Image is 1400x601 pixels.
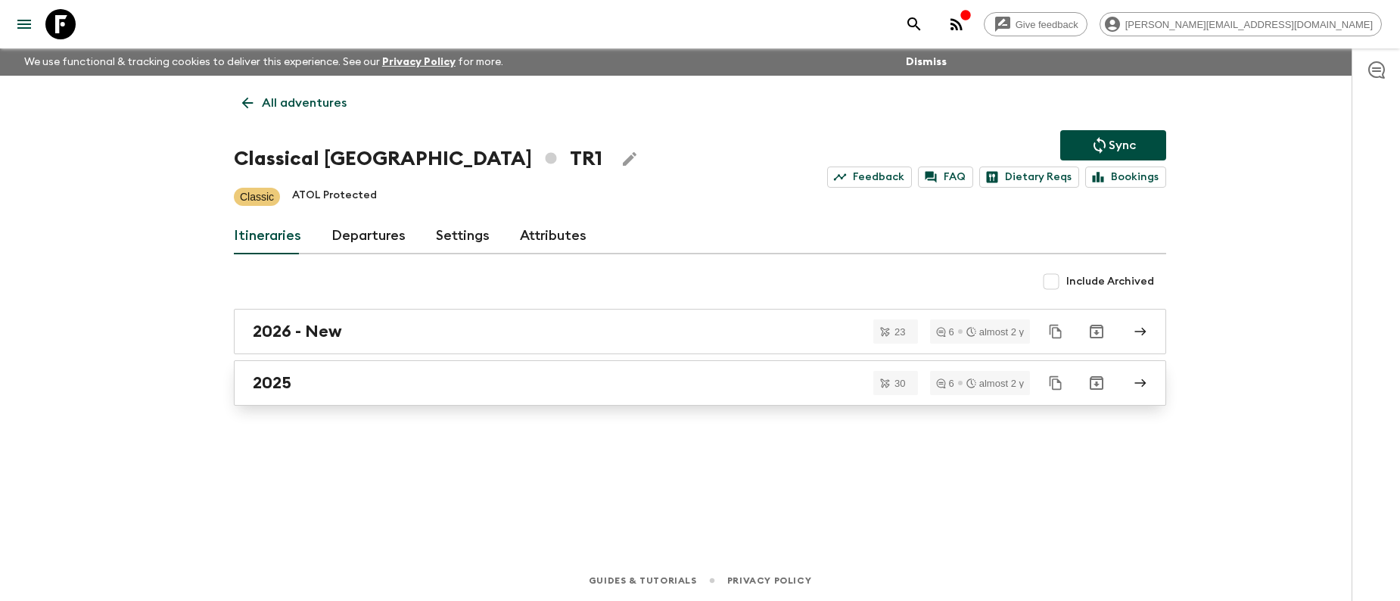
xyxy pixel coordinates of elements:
div: 6 [936,378,954,388]
a: Privacy Policy [382,57,456,67]
h1: Classical [GEOGRAPHIC_DATA] TR1 [234,144,602,174]
button: Archive [1081,316,1112,347]
div: 6 [936,327,954,337]
button: Duplicate [1042,318,1069,345]
p: Sync [1109,136,1136,154]
a: Dietary Reqs [979,167,1079,188]
span: 30 [885,378,914,388]
a: Departures [331,218,406,254]
a: Guides & Tutorials [589,572,697,589]
button: Sync adventure departures to the booking engine [1060,130,1166,160]
span: Give feedback [1007,19,1087,30]
p: All adventures [262,94,347,112]
span: 23 [885,327,914,337]
a: 2025 [234,360,1166,406]
h2: 2026 - New [253,322,342,341]
a: Settings [436,218,490,254]
button: menu [9,9,39,39]
a: Bookings [1085,167,1166,188]
span: [PERSON_NAME][EMAIL_ADDRESS][DOMAIN_NAME] [1117,19,1381,30]
a: FAQ [918,167,973,188]
a: Privacy Policy [727,572,811,589]
span: Include Archived [1066,274,1154,289]
h2: 2025 [253,373,291,393]
button: search adventures [899,9,929,39]
button: Edit Adventure Title [614,144,645,174]
div: almost 2 y [966,378,1024,388]
p: Classic [240,189,274,204]
div: almost 2 y [966,327,1024,337]
a: Itineraries [234,218,301,254]
p: We use functional & tracking cookies to deliver this experience. See our for more. [18,48,509,76]
a: Feedback [827,167,912,188]
button: Archive [1081,368,1112,398]
a: Give feedback [984,12,1087,36]
div: [PERSON_NAME][EMAIL_ADDRESS][DOMAIN_NAME] [1100,12,1382,36]
p: ATOL Protected [292,188,377,206]
a: Attributes [520,218,586,254]
a: All adventures [234,88,355,118]
a: 2026 - New [234,309,1166,354]
button: Duplicate [1042,369,1069,397]
button: Dismiss [902,51,950,73]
